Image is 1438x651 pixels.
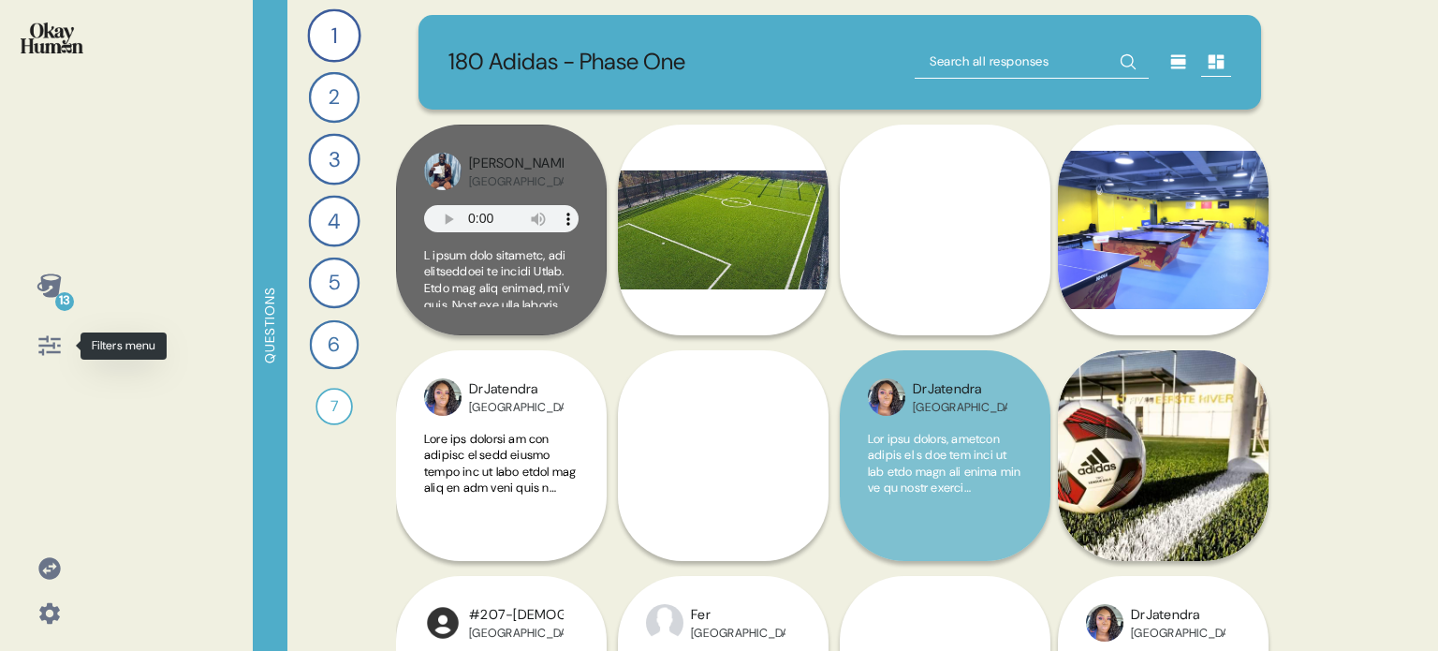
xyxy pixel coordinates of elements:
input: Search all responses [915,45,1149,79]
div: DrJatendra [1131,605,1225,626]
div: 13 [55,292,74,311]
div: #207-[DEMOGRAPHIC_DATA] [469,605,564,626]
div: Fer [691,605,785,626]
div: 7 [315,388,353,425]
div: 3 [308,133,359,185]
div: [GEOGRAPHIC_DATA] [469,174,564,189]
div: [GEOGRAPHIC_DATA] [1131,626,1225,641]
img: okayhuman.3b1b6348.png [21,22,83,53]
img: profilepic_8451116051603654.jpg [646,604,683,642]
div: 6 [310,320,359,370]
p: 180 Adidas - Phase One [448,45,685,80]
div: 4 [308,195,359,246]
div: Filters menu [81,333,167,360]
img: l1ibTKarBSWXLOhlfT5LxFP+OttMJpPJZDKZTCbz9PgHEggSPYjZSwEAAAAASUVORK5CYII= [424,604,462,642]
img: profilepic_8649432308470480.jpg [424,378,462,416]
div: [GEOGRAPHIC_DATA] [913,400,1007,415]
div: DrJatendra [469,379,564,400]
div: [PERSON_NAME] [469,154,564,174]
div: DrJatendra [913,379,1007,400]
div: [GEOGRAPHIC_DATA] [691,626,785,641]
div: [GEOGRAPHIC_DATA] [469,626,564,641]
div: [GEOGRAPHIC_DATA] [469,400,564,415]
img: profilepic_8649432308470480.jpg [868,378,905,416]
img: profilepic_8649432308470480.jpg [1086,604,1123,642]
div: 5 [309,258,360,309]
img: profilepic_9014590598580420.jpg [424,153,462,190]
div: 2 [309,72,359,123]
div: 1 [307,8,360,62]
